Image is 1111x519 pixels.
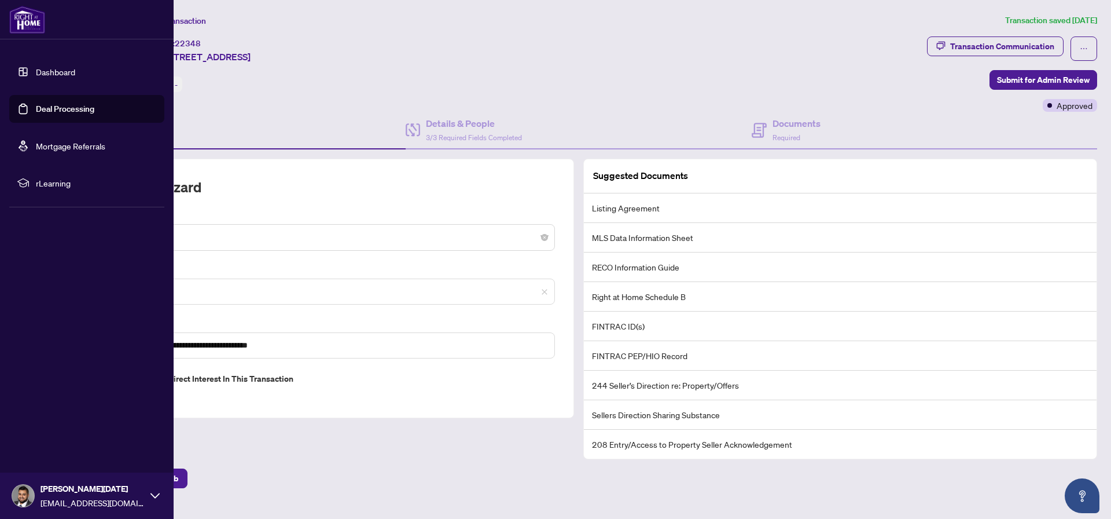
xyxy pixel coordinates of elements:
h4: Documents [772,116,821,130]
div: Transaction Communication [950,37,1054,56]
span: Listing [86,226,548,248]
span: Approved [1057,99,1092,112]
a: Deal Processing [36,104,94,114]
img: logo [9,6,45,34]
article: Transaction saved [DATE] [1005,14,1097,27]
label: Transaction Type [79,210,555,223]
span: Submit for Admin Review [997,71,1090,89]
span: - [175,79,178,90]
span: PH9-[STREET_ADDRESS] [144,50,251,64]
label: Do you have direct or indirect interest in this transaction [79,372,555,385]
button: Submit for Admin Review [989,70,1097,90]
li: RECO Information Guide [584,253,1097,282]
a: Mortgage Referrals [36,141,105,151]
span: 22348 [175,38,201,49]
li: Right at Home Schedule B [584,282,1097,312]
li: 244 Seller’s Direction re: Property/Offers [584,371,1097,400]
h4: Details & People [426,116,522,130]
span: close-circle [541,234,548,241]
span: rLearning [36,177,156,189]
img: Profile Icon [12,485,34,507]
article: Suggested Documents [593,169,688,183]
span: [EMAIL_ADDRESS][DOMAIN_NAME] [41,496,145,509]
span: Required [772,133,800,142]
span: ellipsis [1080,45,1088,53]
span: close [541,288,548,295]
label: MLS ID [79,265,555,277]
li: FINTRAC PEP/HIO Record [584,341,1097,371]
li: Sellers Direction Sharing Substance [584,400,1097,430]
li: FINTRAC ID(s) [584,312,1097,341]
span: View Transaction [144,16,206,26]
button: Transaction Communication [927,36,1064,56]
li: MLS Data Information Sheet [584,223,1097,253]
li: 208 Entry/Access to Property Seller Acknowledgement [584,430,1097,459]
button: Open asap [1065,478,1099,513]
label: Property Address [79,319,555,331]
li: Listing Agreement [584,193,1097,223]
span: [PERSON_NAME][DATE] [41,483,145,495]
a: Dashboard [36,67,75,77]
span: 3/3 Required Fields Completed [426,133,522,142]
